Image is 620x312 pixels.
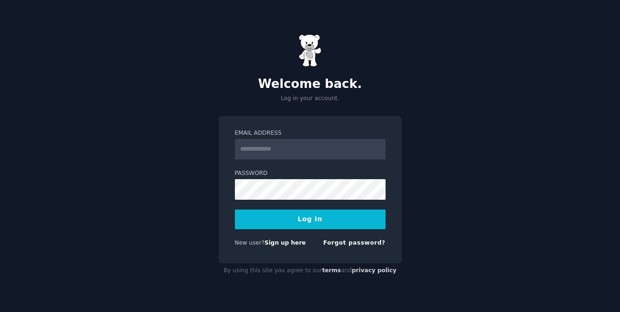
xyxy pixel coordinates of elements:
[219,263,402,278] div: By using this site you agree to our and
[235,129,386,138] label: Email Address
[322,267,341,274] a: terms
[219,94,402,103] p: Log in your account.
[352,267,397,274] a: privacy policy
[235,210,386,229] button: Log In
[235,239,265,246] span: New user?
[235,169,386,178] label: Password
[264,239,306,246] a: Sign up here
[299,34,322,67] img: Gummy Bear
[323,239,386,246] a: Forgot password?
[219,77,402,92] h2: Welcome back.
